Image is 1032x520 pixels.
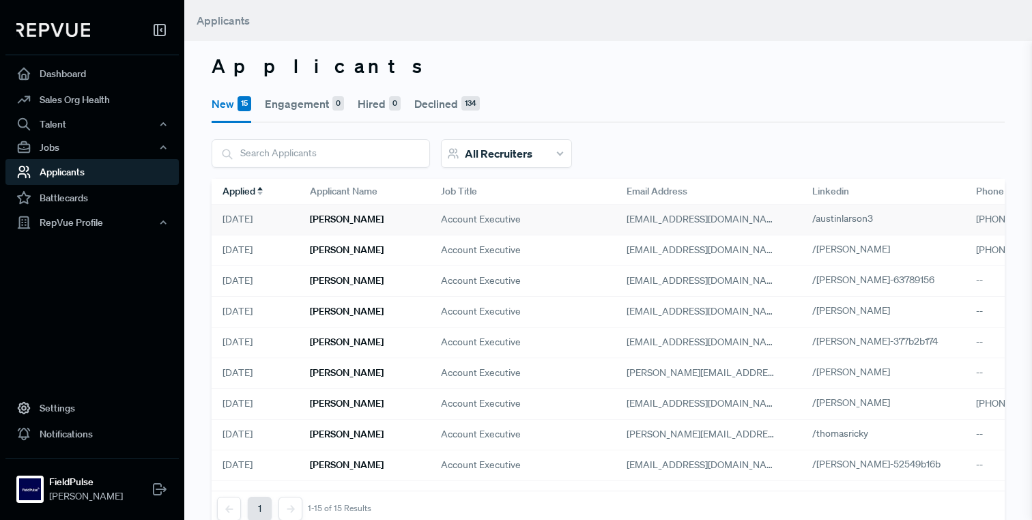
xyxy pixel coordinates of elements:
[197,14,250,27] span: Applicants
[212,266,299,297] div: [DATE]
[812,427,868,439] span: /thomasricky
[308,504,371,513] div: 1-15 of 15 Results
[441,304,521,319] span: Account Executive
[223,184,255,199] span: Applied
[5,211,179,234] button: RepVue Profile
[212,235,299,266] div: [DATE]
[5,185,179,211] a: Battlecards
[812,184,849,199] span: Linkedin
[627,274,783,287] span: [EMAIL_ADDRESS][DOMAIN_NAME]
[812,274,950,286] a: /[PERSON_NAME]-63789156
[310,184,377,199] span: Applicant Name
[627,428,930,440] span: [PERSON_NAME][EMAIL_ADDRESS][PERSON_NAME][DOMAIN_NAME]
[310,429,384,440] h6: [PERSON_NAME]
[627,459,783,471] span: [EMAIL_ADDRESS][DOMAIN_NAME]
[627,366,930,379] span: [PERSON_NAME][EMAIL_ADDRESS][PERSON_NAME][DOMAIN_NAME]
[310,306,384,317] h6: [PERSON_NAME]
[812,304,890,317] span: /[PERSON_NAME]
[812,396,890,409] span: /[PERSON_NAME]
[441,458,521,472] span: Account Executive
[441,366,521,380] span: Account Executive
[414,85,480,123] button: Declined134
[465,147,532,160] span: All Recruiters
[310,275,384,287] h6: [PERSON_NAME]
[310,490,384,502] h6: [PERSON_NAME]
[441,396,521,411] span: Account Executive
[441,243,521,257] span: Account Executive
[5,113,179,136] button: Talent
[5,395,179,421] a: Settings
[310,214,384,225] h6: [PERSON_NAME]
[49,489,123,504] span: [PERSON_NAME]
[310,367,384,379] h6: [PERSON_NAME]
[49,475,123,489] strong: FieldPulse
[627,336,783,348] span: [EMAIL_ADDRESS][DOMAIN_NAME]
[441,184,477,199] span: Job Title
[441,274,521,288] span: Account Executive
[812,243,906,255] a: /[PERSON_NAME]
[5,61,179,87] a: Dashboard
[627,397,783,409] span: [EMAIL_ADDRESS][DOMAIN_NAME]
[212,420,299,450] div: [DATE]
[812,427,884,439] a: /thomasricky
[212,140,429,167] input: Search Applicants
[627,184,687,199] span: Email Address
[310,398,384,409] h6: [PERSON_NAME]
[5,421,179,447] a: Notifications
[19,478,41,500] img: FieldPulse
[212,358,299,389] div: [DATE]
[441,489,521,503] span: Account Executive
[310,336,384,348] h6: [PERSON_NAME]
[812,489,882,501] span: /abhishekbajpai1
[332,96,344,111] div: 0
[265,85,344,123] button: Engagement0
[812,304,906,317] a: /[PERSON_NAME]
[212,389,299,420] div: [DATE]
[812,458,941,470] span: /[PERSON_NAME]-52549b16b
[310,244,384,256] h6: [PERSON_NAME]
[212,297,299,328] div: [DATE]
[5,136,179,159] button: Jobs
[812,366,890,378] span: /[PERSON_NAME]
[461,96,480,111] div: 134
[812,274,934,286] span: /[PERSON_NAME]-63789156
[627,244,783,256] span: [EMAIL_ADDRESS][DOMAIN_NAME]
[812,212,889,225] a: /austinlarson3
[238,96,251,111] div: 15
[441,427,521,442] span: Account Executive
[212,179,299,205] div: Toggle SortBy
[812,366,906,378] a: /[PERSON_NAME]
[5,87,179,113] a: Sales Org Health
[16,23,90,37] img: RepVue
[441,335,521,349] span: Account Executive
[212,55,1005,78] h3: Applicants
[212,205,299,235] div: [DATE]
[627,305,783,317] span: [EMAIL_ADDRESS][DOMAIN_NAME]
[627,213,783,225] span: [EMAIL_ADDRESS][DOMAIN_NAME]
[812,335,938,347] span: /[PERSON_NAME]-377b2b174
[812,489,898,501] a: /abhishekbajpai1
[812,335,954,347] a: /[PERSON_NAME]-377b2b174
[812,458,956,470] a: /[PERSON_NAME]-52549b16b
[212,481,299,512] div: [DATE]
[812,243,890,255] span: /[PERSON_NAME]
[812,396,906,409] a: /[PERSON_NAME]
[389,96,401,111] div: 0
[5,159,179,185] a: Applicants
[358,85,401,123] button: Hired0
[212,85,251,123] button: New15
[5,458,179,509] a: FieldPulseFieldPulse[PERSON_NAME]
[627,489,783,502] span: [EMAIL_ADDRESS][DOMAIN_NAME]
[441,212,521,227] span: Account Executive
[212,328,299,358] div: [DATE]
[812,212,873,225] span: /austinlarson3
[212,450,299,481] div: [DATE]
[310,459,384,471] h6: [PERSON_NAME]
